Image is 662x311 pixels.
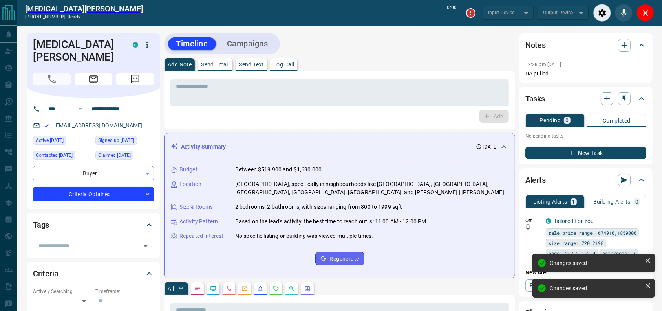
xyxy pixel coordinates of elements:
p: Actively Searching: [33,288,91,295]
p: Completed [603,118,631,123]
div: condos.ca [546,218,551,224]
a: Property [525,279,566,292]
p: 0 [635,199,638,204]
svg: Lead Browsing Activity [210,285,216,292]
span: Claimed [DATE] [98,151,131,159]
div: Sun Jul 27 2025 [95,136,154,147]
p: 0 [565,118,569,123]
p: No pending tasks [525,130,646,142]
span: beds: 2-2,2.1-2.9 [549,249,595,257]
h2: Tasks [525,92,545,105]
h2: Alerts [525,174,546,186]
div: Changes saved [550,260,642,266]
button: Open [140,241,151,252]
p: Building Alerts [593,199,631,204]
p: Timeframe: [95,288,154,295]
svg: Notes [194,285,201,292]
button: Regenerate [315,252,364,265]
a: [EMAIL_ADDRESS][DOMAIN_NAME] [54,122,143,129]
div: Buyer [33,166,154,180]
p: DA pulled [525,70,646,78]
h2: Notes [525,39,546,52]
p: Log Call [273,62,294,67]
p: Pending [539,118,561,123]
span: bathrooms: 2 [602,249,635,257]
div: Notes [525,36,646,55]
span: Signed up [DATE] [98,136,134,144]
span: Active [DATE] [36,136,64,144]
p: All [168,286,174,291]
svg: Opportunities [289,285,295,292]
div: Criteria [33,264,154,283]
a: [MEDICAL_DATA][PERSON_NAME] [25,4,143,13]
svg: Emails [241,285,248,292]
p: Repeated Interest [179,232,223,240]
button: Timeline [168,37,216,50]
svg: Agent Actions [304,285,311,292]
p: Budget [179,166,198,174]
span: Email [75,73,112,85]
p: Based on the lead's activity, the best time to reach out is: 11:00 AM - 12:00 PM [235,217,426,226]
button: Open [75,104,85,114]
button: New Task [525,147,646,159]
div: Sun Aug 10 2025 [33,151,91,162]
div: Changes saved [550,285,642,291]
p: New Alert: [525,269,646,277]
svg: Requests [273,285,279,292]
p: Activity Summary [181,143,226,151]
svg: Email Verified [43,123,49,129]
p: Listing Alerts [533,199,567,204]
span: Contacted [DATE] [36,151,73,159]
svg: Listing Alerts [257,285,263,292]
p: [GEOGRAPHIC_DATA], specifically in neighbourhoods like [GEOGRAPHIC_DATA], [GEOGRAPHIC_DATA], [GEO... [235,180,508,197]
p: Between $519,900 and $1,690,000 [235,166,322,174]
div: condos.ca [133,42,138,48]
span: size range: 720,2198 [549,239,603,247]
p: Off [525,217,541,224]
p: 0:00 [447,4,457,22]
div: Audio Settings [593,4,611,22]
div: Sun Aug 10 2025 [95,151,154,162]
span: Message [116,73,154,85]
svg: Calls [226,285,232,292]
p: Location [179,180,201,188]
p: [PHONE_NUMBER] - [25,13,143,20]
h2: Tags [33,219,49,231]
h2: Criteria [33,267,59,280]
p: Send Email [201,62,229,67]
div: Tags [33,215,154,234]
p: Add Note [168,62,192,67]
p: 2 bedrooms, 2 bathrooms, with sizes ranging from 800 to 1999 sqft [235,203,402,211]
span: sale price range: 674910,1859000 [549,229,636,237]
p: 12:28 pm [DATE] [525,62,561,67]
h1: [MEDICAL_DATA][PERSON_NAME] [33,38,121,63]
div: Sun Aug 10 2025 [33,136,91,147]
p: 1 [572,199,575,204]
div: Close [636,4,654,22]
span: ready [68,14,81,20]
div: Activity Summary[DATE] [171,140,508,154]
button: Campaigns [219,37,276,50]
p: [DATE] [483,144,497,151]
div: Tasks [525,89,646,108]
div: Mute [615,4,633,22]
div: Criteria Obtained [33,187,154,201]
p: Activity Pattern [179,217,218,226]
svg: Push Notification Only [525,224,531,230]
p: No specific listing or building was viewed multiple times. [235,232,373,240]
a: Tailored For You [554,218,594,224]
span: Call [33,73,71,85]
p: Send Text [239,62,264,67]
div: Alerts [525,171,646,190]
p: Size & Rooms [179,203,213,211]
